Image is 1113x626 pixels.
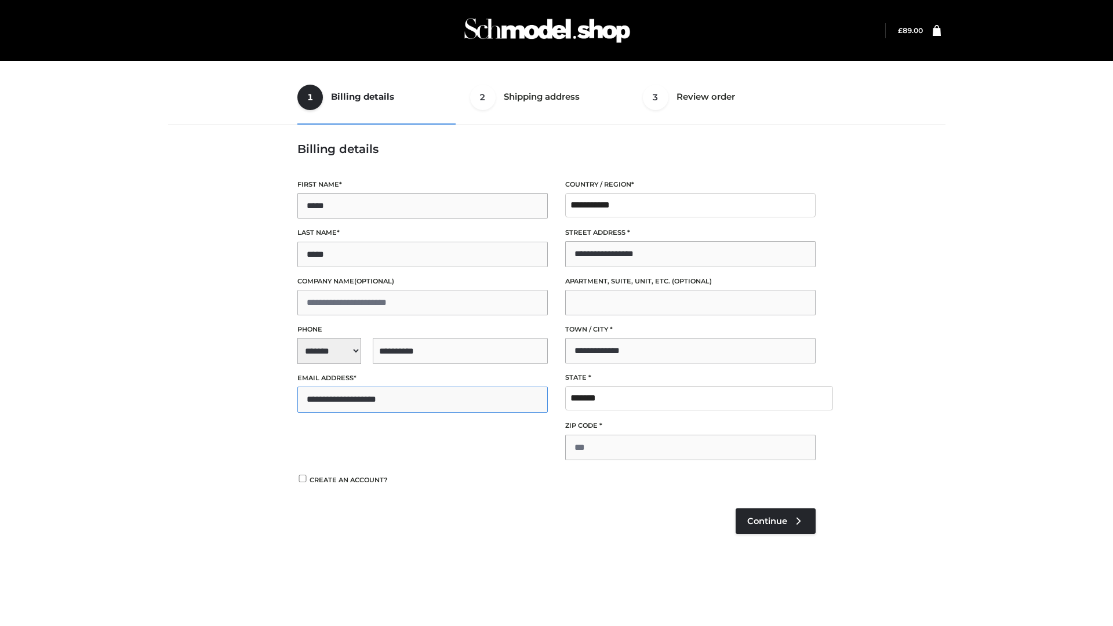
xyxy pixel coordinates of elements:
label: Town / City [565,324,816,335]
label: Last name [297,227,548,238]
span: Continue [747,516,787,526]
span: (optional) [672,277,712,285]
span: £ [898,26,903,35]
label: First name [297,179,548,190]
img: Schmodel Admin 964 [460,8,634,53]
a: £89.00 [898,26,923,35]
label: Apartment, suite, unit, etc. [565,276,816,287]
h3: Billing details [297,142,816,156]
label: Company name [297,276,548,287]
bdi: 89.00 [898,26,923,35]
span: (optional) [354,277,394,285]
label: Email address [297,373,548,384]
label: ZIP Code [565,420,816,431]
label: Street address [565,227,816,238]
label: Phone [297,324,548,335]
label: Country / Region [565,179,816,190]
input: Create an account? [297,475,308,482]
a: Continue [736,508,816,534]
label: State [565,372,816,383]
span: Create an account? [310,476,388,484]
